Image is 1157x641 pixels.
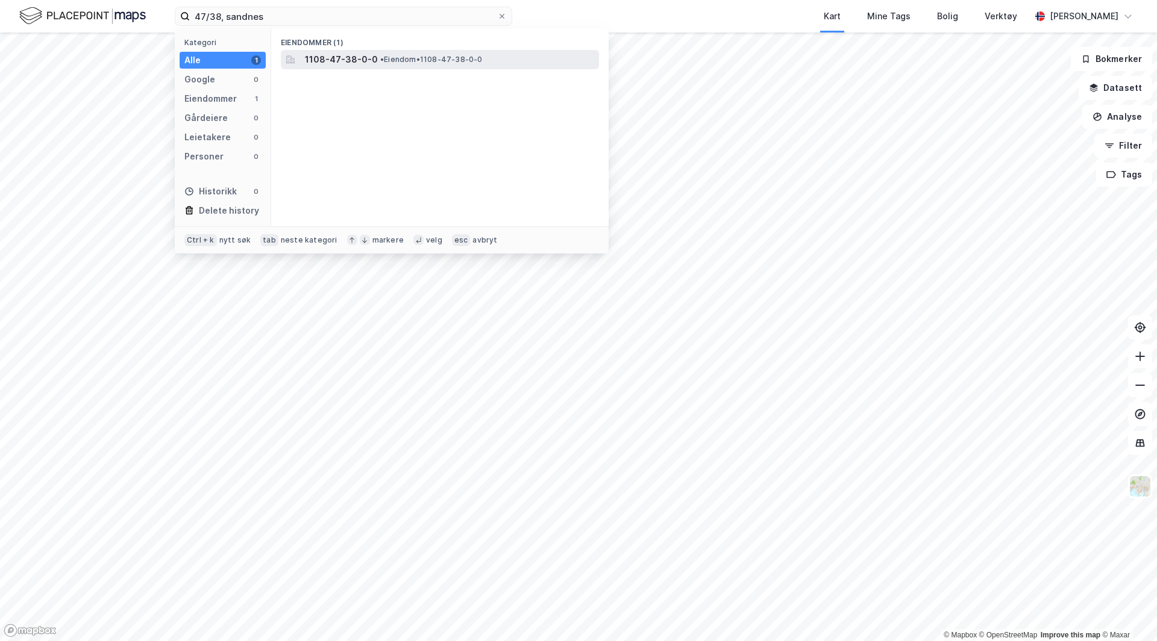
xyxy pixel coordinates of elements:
[1097,583,1157,641] div: Kontrollprogram for chat
[251,132,261,142] div: 0
[1079,76,1152,100] button: Datasett
[372,235,404,245] div: markere
[1096,163,1152,187] button: Tags
[251,55,261,65] div: 1
[251,75,261,84] div: 0
[1041,631,1100,639] a: Improve this map
[184,91,237,106] div: Eiendommer
[19,5,146,26] img: logo.f888ab2527a4732fd821a326f86c7f29.svg
[199,203,259,218] div: Delete history
[1071,47,1152,71] button: Bokmerker
[184,72,215,87] div: Google
[281,235,337,245] div: neste kategori
[1097,583,1157,641] iframe: Chat Widget
[184,53,201,67] div: Alle
[184,184,237,199] div: Historikk
[4,624,57,637] a: Mapbox homepage
[380,55,384,64] span: •
[184,130,231,144] div: Leietakere
[824,9,841,23] div: Kart
[944,631,977,639] a: Mapbox
[1129,475,1152,498] img: Z
[184,38,266,47] div: Kategori
[426,235,442,245] div: velg
[184,234,217,246] div: Ctrl + k
[190,7,497,25] input: Søk på adresse, matrikkel, gårdeiere, leietakere eller personer
[251,187,261,196] div: 0
[184,111,228,125] div: Gårdeiere
[1050,9,1118,23] div: [PERSON_NAME]
[380,55,483,64] span: Eiendom • 1108-47-38-0-0
[979,631,1038,639] a: OpenStreetMap
[251,152,261,161] div: 0
[271,28,609,50] div: Eiendommer (1)
[184,149,224,164] div: Personer
[1082,105,1152,129] button: Analyse
[251,113,261,123] div: 0
[219,235,251,245] div: nytt søk
[452,234,471,246] div: esc
[867,9,911,23] div: Mine Tags
[472,235,497,245] div: avbryt
[937,9,958,23] div: Bolig
[305,52,378,67] span: 1108-47-38-0-0
[260,234,278,246] div: tab
[1094,134,1152,158] button: Filter
[251,94,261,104] div: 1
[985,9,1017,23] div: Verktøy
